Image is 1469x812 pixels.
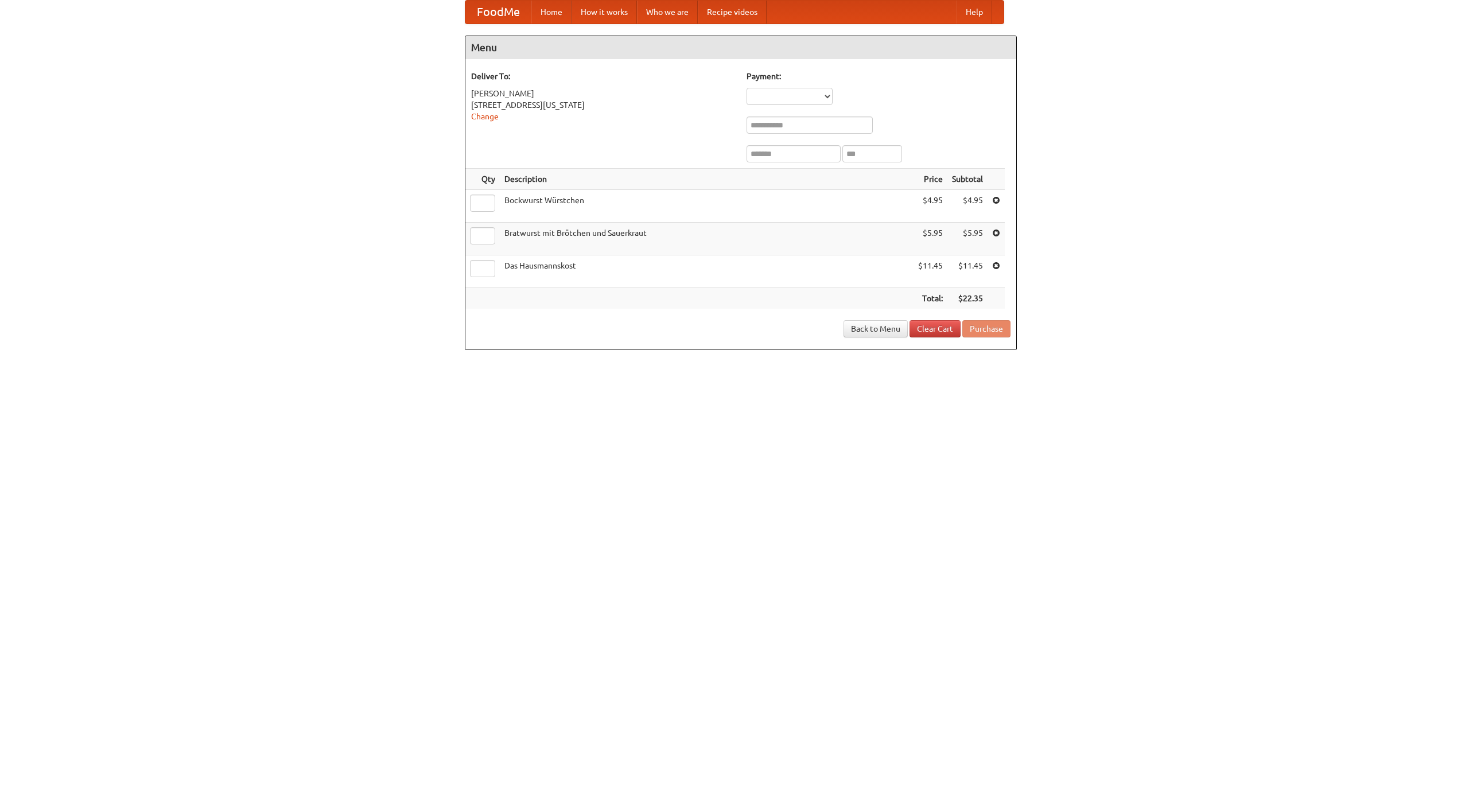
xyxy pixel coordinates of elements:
[947,190,988,223] td: $4.95
[947,223,988,255] td: $5.95
[572,1,637,24] a: How it works
[465,169,500,190] th: Qty
[500,169,914,190] th: Description
[637,1,698,24] a: Who we are
[947,169,988,190] th: Subtotal
[962,320,1011,337] button: Purchase
[914,190,947,223] td: $4.95
[471,112,499,121] a: Change
[465,1,531,24] a: FoodMe
[914,223,947,255] td: $5.95
[531,1,572,24] a: Home
[914,288,947,309] th: Total:
[471,71,735,82] h5: Deliver To:
[914,255,947,288] td: $11.45
[471,99,735,111] div: [STREET_ADDRESS][US_STATE]
[957,1,992,24] a: Help
[910,320,961,337] a: Clear Cart
[914,169,947,190] th: Price
[947,255,988,288] td: $11.45
[844,320,908,337] a: Back to Menu
[500,223,914,255] td: Bratwurst mit Brötchen und Sauerkraut
[698,1,767,24] a: Recipe videos
[465,36,1016,59] h4: Menu
[747,71,1011,82] h5: Payment:
[471,88,735,99] div: [PERSON_NAME]
[947,288,988,309] th: $22.35
[500,190,914,223] td: Bockwurst Würstchen
[500,255,914,288] td: Das Hausmannskost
